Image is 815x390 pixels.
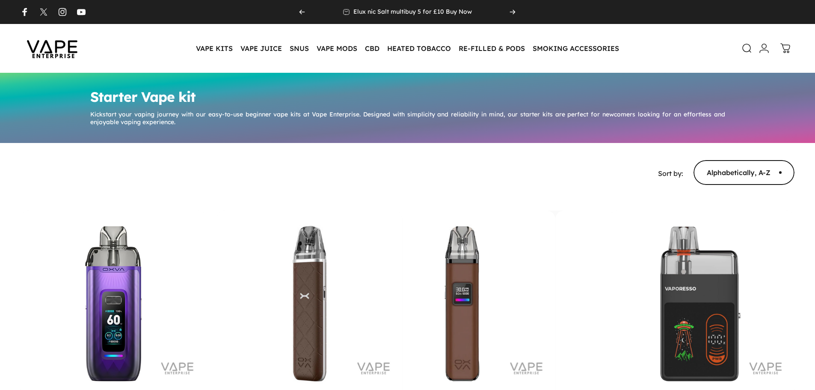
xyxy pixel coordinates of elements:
summary: VAPE JUICE [237,39,286,57]
span: Sort by: [658,169,683,178]
summary: CBD [361,39,383,57]
img: Vape Enterprise [14,28,91,68]
summary: SMOKING ACCESSORIES [529,39,623,57]
p: Kickstart your vaping journey with our easy-to-use beginner vape kits at Vape Enterprise. Designe... [90,110,725,126]
summary: SNUS [286,39,313,57]
summary: VAPE KITS [192,39,237,57]
summary: HEATED TOBACCO [383,39,455,57]
summary: VAPE MODS [313,39,361,57]
h1: Starter Vape kit [90,90,725,104]
nav: Primary [192,39,623,57]
p: Elux nic Salt multibuy 5 for £10 Buy Now [353,8,472,16]
summary: RE-FILLED & PODS [455,39,529,57]
a: 0 items [776,39,795,58]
